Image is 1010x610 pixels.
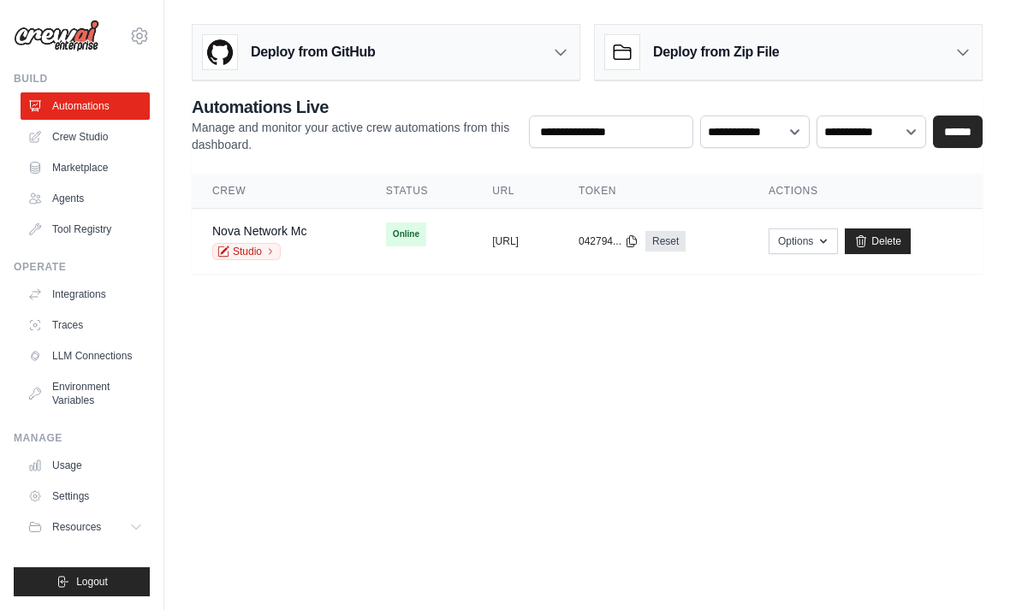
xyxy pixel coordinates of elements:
[21,216,150,243] a: Tool Registry
[21,185,150,212] a: Agents
[21,123,150,151] a: Crew Studio
[845,228,911,254] a: Delete
[579,234,639,248] button: 042794...
[769,228,838,254] button: Options
[192,174,365,209] th: Crew
[21,513,150,541] button: Resources
[14,20,99,52] img: Logo
[52,520,101,534] span: Resources
[386,222,426,246] span: Online
[558,174,748,209] th: Token
[192,119,515,153] p: Manage and monitor your active crew automations from this dashboard.
[14,431,150,445] div: Manage
[14,567,150,596] button: Logout
[21,154,150,181] a: Marketplace
[653,42,779,62] h3: Deploy from Zip File
[21,281,150,308] a: Integrations
[472,174,558,209] th: URL
[21,373,150,414] a: Environment Variables
[203,35,237,69] img: GitHub Logo
[192,95,515,119] h2: Automations Live
[14,260,150,274] div: Operate
[21,342,150,370] a: LLM Connections
[14,72,150,86] div: Build
[21,483,150,510] a: Settings
[212,243,281,260] a: Studio
[212,224,306,238] a: Nova Network Mc
[21,452,150,479] a: Usage
[365,174,472,209] th: Status
[645,231,686,252] a: Reset
[21,311,150,339] a: Traces
[76,575,108,589] span: Logout
[748,174,983,209] th: Actions
[251,42,375,62] h3: Deploy from GitHub
[21,92,150,120] a: Automations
